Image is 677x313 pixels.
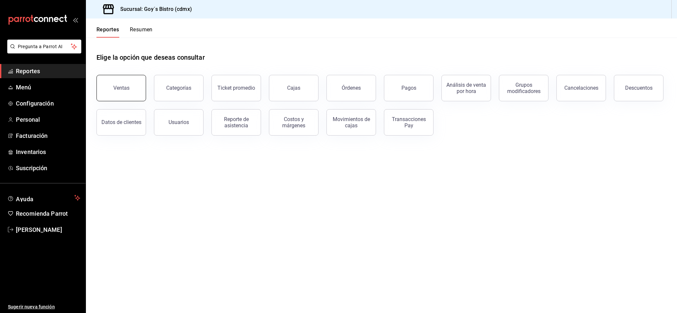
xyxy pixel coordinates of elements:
div: Transacciones Pay [388,116,429,129]
div: Ventas [113,85,130,91]
div: Descuentos [625,85,653,91]
div: Usuarios [169,119,189,125]
button: Transacciones Pay [384,109,433,136]
span: [PERSON_NAME] [16,225,80,234]
div: Reporte de asistencia [216,116,257,129]
span: Recomienda Parrot [16,209,80,218]
button: Grupos modificadores [499,75,548,101]
span: Facturación [16,131,80,140]
div: Categorías [166,85,191,91]
span: Inventarios [16,147,80,156]
button: Cajas [269,75,319,101]
div: Cancelaciones [564,85,598,91]
div: Ticket promedio [217,85,255,91]
button: Descuentos [614,75,663,101]
span: Configuración [16,99,80,108]
button: Análisis de venta por hora [441,75,491,101]
button: Costos y márgenes [269,109,319,136]
div: Grupos modificadores [503,82,544,94]
button: Pregunta a Parrot AI [7,40,81,53]
span: Ayuda [16,194,72,202]
button: Ventas [96,75,146,101]
div: Cajas [287,85,300,91]
h3: Sucursal: Goy´s Bistro (cdmx) [115,5,192,13]
div: Movimientos de cajas [331,116,372,129]
span: Sugerir nueva función [8,303,80,310]
span: Personal [16,115,80,124]
a: Pregunta a Parrot AI [5,48,81,55]
button: Órdenes [326,75,376,101]
div: Datos de clientes [101,119,141,125]
button: open_drawer_menu [73,17,78,22]
span: Pregunta a Parrot AI [18,43,71,50]
button: Resumen [130,26,153,38]
h1: Elige la opción que deseas consultar [96,52,205,62]
span: Reportes [16,67,80,76]
button: Cancelaciones [556,75,606,101]
button: Ticket promedio [211,75,261,101]
button: Datos de clientes [96,109,146,136]
button: Usuarios [154,109,204,136]
div: Costos y márgenes [273,116,314,129]
button: Reportes [96,26,119,38]
button: Reporte de asistencia [211,109,261,136]
button: Categorías [154,75,204,101]
span: Suscripción [16,164,80,172]
span: Menú [16,83,80,92]
div: navigation tabs [96,26,153,38]
button: Pagos [384,75,433,101]
div: Análisis de venta por hora [446,82,487,94]
div: Órdenes [342,85,361,91]
div: Pagos [401,85,416,91]
button: Movimientos de cajas [326,109,376,136]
